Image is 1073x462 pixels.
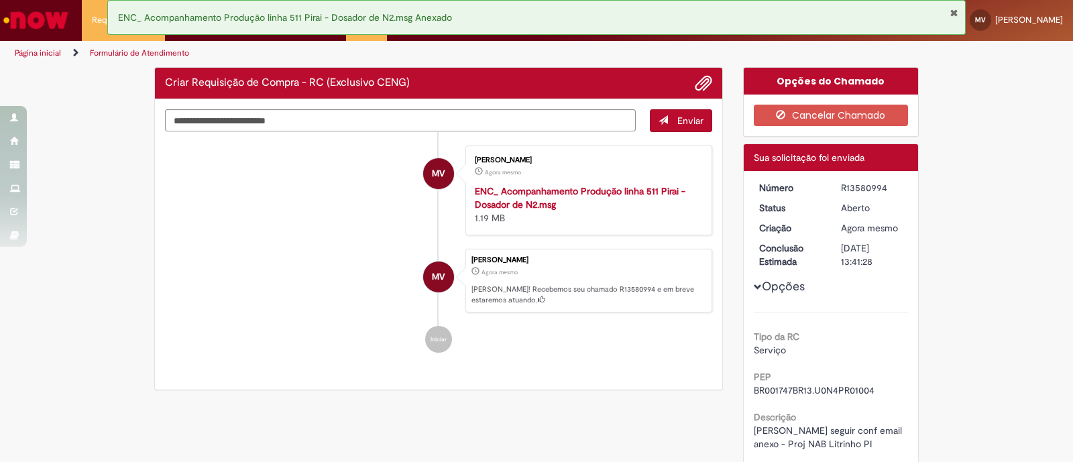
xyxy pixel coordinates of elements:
p: [PERSON_NAME]! Recebemos seu chamado R13580994 e em breve estaremos atuando. [471,284,705,305]
button: Enviar [650,109,712,132]
div: 30/09/2025 11:41:25 [841,221,903,235]
h2: Criar Requisição de Compra - RC (Exclusivo CENG) Histórico de tíquete [165,77,410,89]
time: 30/09/2025 11:41:25 [841,222,898,234]
dt: Criação [749,221,832,235]
li: Maria Isaura De Paula Valim [165,249,712,313]
dt: Status [749,201,832,215]
div: 1.19 MB [475,184,698,225]
span: Enviar [677,115,703,127]
div: [PERSON_NAME] [475,156,698,164]
span: MV [975,15,986,24]
ul: Histórico de tíquete [165,132,712,367]
b: Tipo da RC [754,331,799,343]
a: Formulário de Atendimento [90,48,189,58]
time: 30/09/2025 11:41:24 [485,168,521,176]
dt: Conclusão Estimada [749,241,832,268]
div: Aberto [841,201,903,215]
time: 30/09/2025 11:41:25 [482,268,518,276]
span: BR001747BR13.U0N4PR01004 [754,384,874,396]
b: Descrição [754,411,796,423]
div: [DATE] 13:41:28 [841,241,903,268]
span: Serviço [754,344,786,356]
span: MV [432,261,445,293]
span: [PERSON_NAME] [995,14,1063,25]
button: Fechar Notificação [950,7,958,18]
span: Agora mesmo [841,222,898,234]
div: [PERSON_NAME] [471,256,705,264]
b: PEP [754,371,771,383]
div: Opções do Chamado [744,68,919,95]
span: Requisições [92,13,139,27]
button: Cancelar Chamado [754,105,909,126]
div: Maria Isaura De Paula Valim [423,158,454,189]
span: [PERSON_NAME] seguir conf email anexo - Proj NAB Litrinho PI [754,424,905,450]
a: ENC_ Acompanhamento Produção linha 511 Pirai - Dosador de N2.msg [475,185,685,211]
span: Agora mesmo [485,168,521,176]
span: Sua solicitação foi enviada [754,152,864,164]
span: Agora mesmo [482,268,518,276]
span: MV [432,158,445,190]
ul: Trilhas de página [10,41,705,66]
img: ServiceNow [1,7,70,34]
span: ENC_ Acompanhamento Produção linha 511 Pirai - Dosador de N2.msg Anexado [118,11,452,23]
div: R13580994 [841,181,903,194]
textarea: Digite sua mensagem aqui... [165,109,636,132]
a: Página inicial [15,48,61,58]
dt: Número [749,181,832,194]
button: Adicionar anexos [695,74,712,92]
div: Maria Isaura De Paula Valim [423,262,454,292]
